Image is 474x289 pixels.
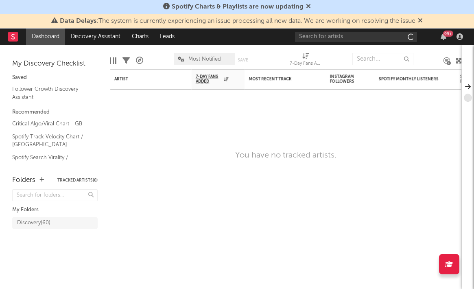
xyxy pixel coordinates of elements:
a: Leads [154,28,180,45]
div: You have no tracked artists. [235,151,336,160]
div: Discovery ( 60 ) [17,218,50,228]
div: Folders [12,175,35,185]
div: Saved [12,73,98,83]
span: Dismiss [418,18,423,24]
div: 7-Day Fans Added (7-Day Fans Added) [290,59,322,69]
a: Dashboard [26,28,65,45]
button: 99+ [441,33,446,40]
button: Save [238,58,248,62]
div: 99 + [443,31,453,37]
a: Spotify Track Velocity Chart / [GEOGRAPHIC_DATA] [12,132,90,149]
button: Tracked Artists(0) [57,178,98,182]
a: Follower Growth Discovery Assistant [12,85,90,101]
div: My Discovery Checklist [12,59,98,69]
span: Data Delays [60,18,96,24]
div: Artist [114,77,175,81]
div: Most Recent Track [249,77,310,81]
span: 7-Day Fans Added [196,74,222,84]
a: Spotify Search Virality / [GEOGRAPHIC_DATA] [12,153,90,170]
span: Spotify Charts & Playlists are now updating [172,4,304,10]
input: Search for folders... [12,189,98,201]
div: Instagram Followers [330,74,358,84]
div: Filters [122,49,130,72]
a: Charts [126,28,154,45]
span: Dismiss [306,4,311,10]
a: Discovery(60) [12,217,98,229]
a: Discovery Assistant [65,28,126,45]
input: Search for artists [295,32,417,42]
div: Spotify Monthly Listeners [379,77,440,81]
div: My Folders [12,205,98,215]
span: Most Notified [188,57,221,62]
div: 7-Day Fans Added (7-Day Fans Added) [290,49,322,72]
input: Search... [352,53,413,65]
div: A&R Pipeline [136,49,143,72]
a: Critical Algo/Viral Chart - GB [12,119,90,128]
div: Edit Columns [110,49,116,72]
div: Recommended [12,107,98,117]
span: : The system is currently experiencing an issue processing all new data. We are working on resolv... [60,18,415,24]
